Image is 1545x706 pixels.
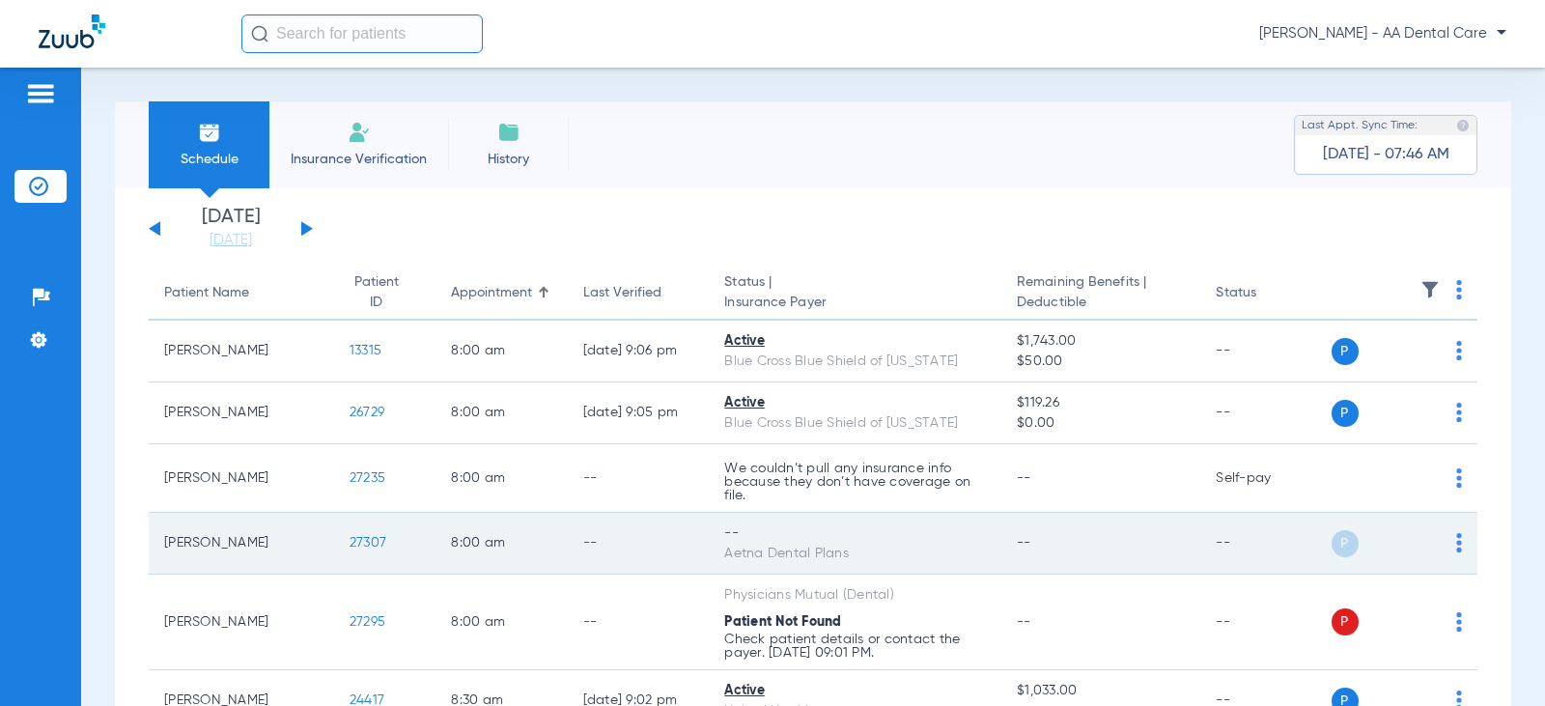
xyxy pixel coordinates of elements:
[1456,403,1462,422] img: group-dot-blue.svg
[1001,267,1200,321] th: Remaining Benefits |
[451,283,551,303] div: Appointment
[1200,267,1331,321] th: Status
[724,544,986,564] div: Aetna Dental Plans
[350,272,420,313] div: Patient ID
[709,267,1001,321] th: Status |
[1017,393,1185,413] span: $119.26
[724,413,986,434] div: Blue Cross Blue Shield of [US_STATE]
[149,382,334,444] td: [PERSON_NAME]
[1200,513,1331,575] td: --
[724,352,986,372] div: Blue Cross Blue Shield of [US_STATE]
[568,444,710,513] td: --
[1456,612,1462,632] img: group-dot-blue.svg
[1017,352,1185,372] span: $50.00
[350,344,381,357] span: 13315
[1017,413,1185,434] span: $0.00
[173,208,289,250] li: [DATE]
[348,121,371,144] img: Manual Insurance Verification
[568,575,710,670] td: --
[1420,280,1440,299] img: filter.svg
[1456,468,1462,488] img: group-dot-blue.svg
[350,536,386,550] span: 27307
[1456,119,1470,132] img: last sync help info
[350,615,385,629] span: 27295
[198,121,221,144] img: Schedule
[1456,280,1462,299] img: group-dot-blue.svg
[724,615,841,629] span: Patient Not Found
[435,382,567,444] td: 8:00 AM
[724,585,986,606] div: Physicians Mutual (Dental)
[435,321,567,382] td: 8:00 AM
[451,283,532,303] div: Appointment
[1017,615,1031,629] span: --
[1200,575,1331,670] td: --
[149,444,334,513] td: [PERSON_NAME]
[1332,338,1359,365] span: P
[1200,382,1331,444] td: --
[1456,341,1462,360] img: group-dot-blue.svg
[724,293,986,313] span: Insurance Payer
[149,513,334,575] td: [PERSON_NAME]
[724,633,986,660] p: Check patient details or contact the payer. [DATE] 09:01 PM.
[1323,145,1449,164] span: [DATE] - 07:46 AM
[350,471,385,485] span: 27235
[251,25,268,42] img: Search Icon
[1332,608,1359,635] span: P
[1200,444,1331,513] td: Self-pay
[435,513,567,575] td: 8:00 AM
[39,14,105,48] img: Zuub Logo
[1456,533,1462,552] img: group-dot-blue.svg
[724,393,986,413] div: Active
[583,283,694,303] div: Last Verified
[724,331,986,352] div: Active
[173,231,289,250] a: [DATE]
[1332,400,1359,427] span: P
[1259,24,1506,43] span: [PERSON_NAME] - AA Dental Care
[463,150,554,169] span: History
[1017,681,1185,701] span: $1,033.00
[568,382,710,444] td: [DATE] 9:05 PM
[350,272,403,313] div: Patient ID
[724,681,986,701] div: Active
[568,513,710,575] td: --
[1017,331,1185,352] span: $1,743.00
[164,283,249,303] div: Patient Name
[583,283,661,303] div: Last Verified
[1332,530,1359,557] span: P
[435,444,567,513] td: 8:00 AM
[164,283,319,303] div: Patient Name
[1017,293,1185,313] span: Deductible
[25,82,56,105] img: hamburger-icon
[1200,321,1331,382] td: --
[724,523,986,544] div: --
[724,462,986,502] p: We couldn’t pull any insurance info because they don’t have coverage on file.
[1017,471,1031,485] span: --
[149,575,334,670] td: [PERSON_NAME]
[435,575,567,670] td: 8:00 AM
[241,14,483,53] input: Search for patients
[163,150,255,169] span: Schedule
[284,150,434,169] span: Insurance Verification
[497,121,520,144] img: History
[149,321,334,382] td: [PERSON_NAME]
[350,406,384,419] span: 26729
[1302,116,1418,135] span: Last Appt. Sync Time:
[568,321,710,382] td: [DATE] 9:06 PM
[1017,536,1031,550] span: --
